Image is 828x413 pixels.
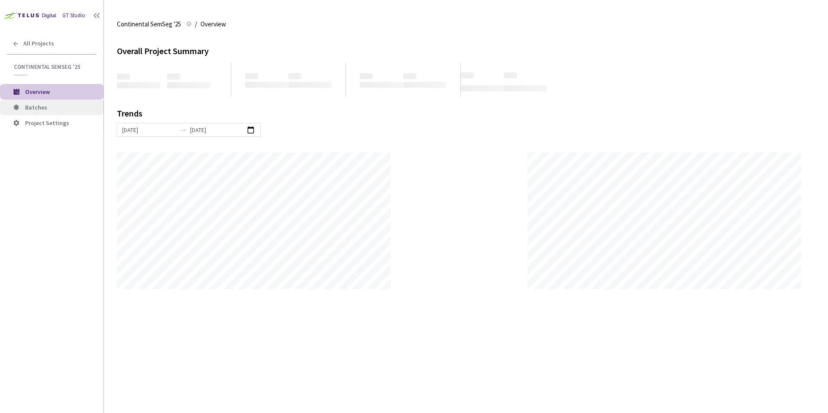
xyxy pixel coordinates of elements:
span: ‌ [461,85,504,91]
span: Overview [25,88,50,96]
li: / [195,19,197,29]
span: ‌ [245,73,258,79]
span: ‌ [461,72,474,78]
div: Trends [117,109,803,123]
span: ‌ [504,72,517,78]
span: ‌ [403,82,446,88]
span: ‌ [403,73,416,79]
span: Overview [201,19,226,29]
span: All Projects [23,40,54,47]
span: to [180,126,187,133]
span: Batches [25,103,47,111]
span: ‌ [288,73,301,79]
span: ‌ [360,82,403,88]
span: ‌ [288,82,332,88]
input: Start date [122,125,176,135]
span: ‌ [360,73,373,79]
span: swap-right [180,126,187,133]
span: ‌ [167,82,210,88]
span: Continental SemSeg '25 [117,19,181,29]
input: End date [190,125,244,135]
span: ‌ [504,85,547,91]
span: Project Settings [25,119,69,127]
div: Overall Project Summary [117,45,815,58]
span: ‌ [245,82,288,88]
div: GT Studio [62,12,85,20]
span: Continental SemSeg '25 [14,63,91,71]
span: ‌ [117,74,130,80]
span: ‌ [167,74,180,80]
span: ‌ [117,82,160,88]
